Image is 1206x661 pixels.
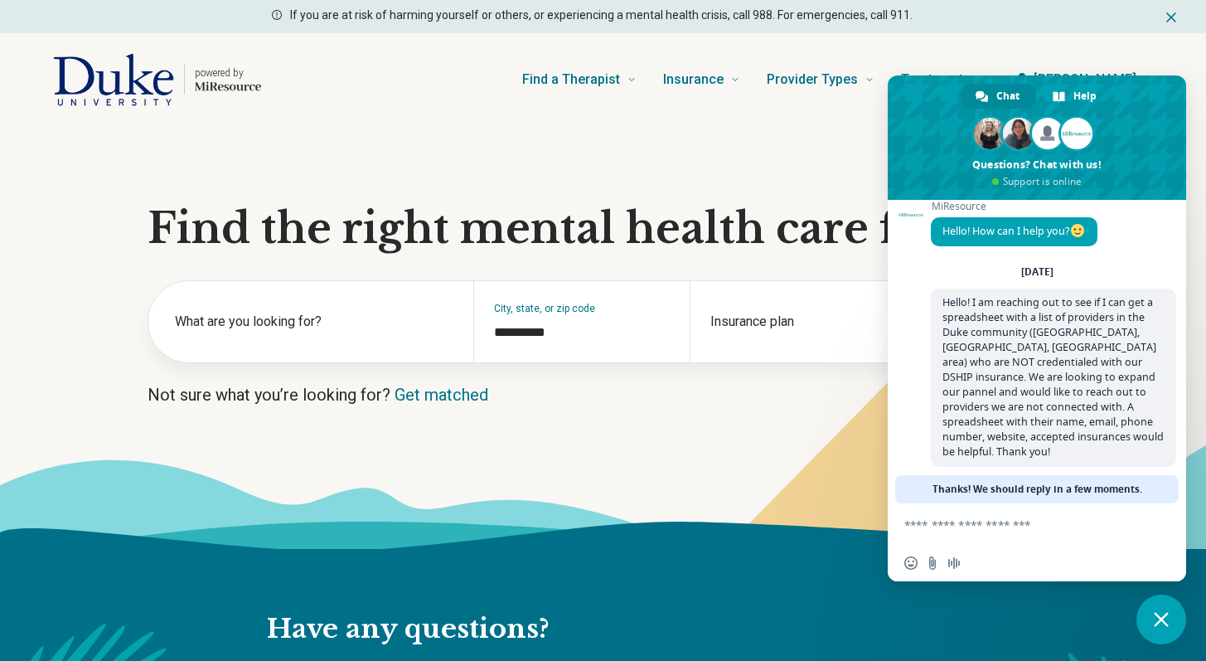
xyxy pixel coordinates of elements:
a: Find a Therapist [522,46,637,113]
span: Treatments [901,68,971,91]
label: What are you looking for? [175,312,453,332]
a: Home page [53,53,261,106]
a: Provider Types [767,46,874,113]
span: [PERSON_NAME] [1034,70,1136,90]
span: Send a file [926,557,939,570]
span: Thanks! We should reply in a few moments. [932,475,1142,503]
p: Not sure what you’re looking for? [148,383,1059,406]
span: Chat [996,84,1020,109]
span: Insert an emoji [904,557,918,570]
span: Insurance [663,68,724,91]
div: Chat [961,84,1036,109]
a: Get matched [395,385,488,405]
p: powered by [195,66,261,80]
p: If you are at risk of harming yourself or others, or experiencing a mental health crisis, call 98... [290,7,913,24]
a: Insurance [663,46,740,113]
a: Treatments [901,46,987,113]
span: Provider Types [767,68,858,91]
button: Dismiss [1163,7,1179,27]
span: MiResource [931,201,1097,212]
span: Hello! How can I help you? [942,224,1086,238]
span: Find a Therapist [522,68,620,91]
button: [PERSON_NAME] [1014,70,1153,90]
h1: Find the right mental health care for you [148,204,1059,254]
div: Help [1038,84,1113,109]
span: Audio message [947,557,961,570]
h2: Have any questions? [267,612,899,647]
span: Hello! I am reaching out to see if I can get a spreadsheet with a list of providers in the Duke c... [942,295,1164,459]
div: Close chat [1136,595,1186,644]
span: Help [1073,84,1097,109]
div: [DATE] [1021,267,1053,277]
textarea: Compose your message... [904,518,1133,532]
